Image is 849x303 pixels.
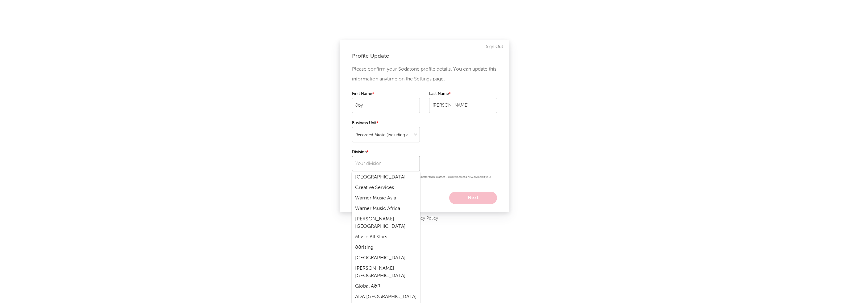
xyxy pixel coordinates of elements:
div: Warner Music Africa [352,203,420,214]
a: Privacy Policy [411,215,438,223]
div: Warner Music Asia [352,193,420,203]
input: Your first name [352,98,420,113]
div: Profile Update [352,52,497,60]
p: Please confirm your Sodatone profile details. You can update this information anytime on the Sett... [352,64,497,84]
label: Last Name [429,90,497,98]
input: Your division [352,156,420,171]
label: Business Unit [352,120,420,127]
div: Creative Services [352,182,420,193]
div: [PERSON_NAME] [GEOGRAPHIC_DATA] [352,263,420,281]
div: [GEOGRAPHIC_DATA] [352,172,420,182]
a: Sign Out [486,43,503,51]
label: Division [352,149,420,156]
p: Please be as specific as possible (e.g. 'Warner Mexico' is better than 'Warner'). You can enter a... [352,174,497,186]
label: First Name [352,90,420,98]
div: ADA [GEOGRAPHIC_DATA] [352,292,420,302]
div: Global A&R [352,281,420,292]
div: Music All Stars [352,232,420,242]
div: [GEOGRAPHIC_DATA] [352,253,420,263]
div: 88rising [352,242,420,253]
input: Your last name [429,98,497,113]
div: [PERSON_NAME] [GEOGRAPHIC_DATA] [352,214,420,232]
button: Next [449,192,497,204]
